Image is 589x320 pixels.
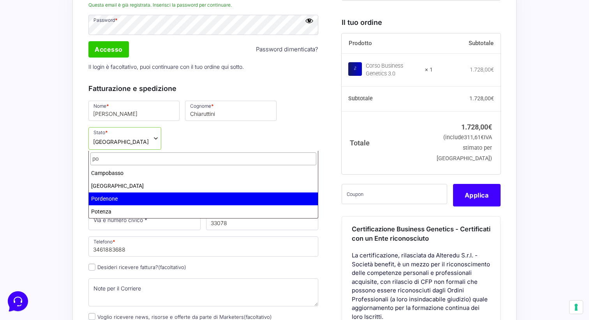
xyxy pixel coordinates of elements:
[12,31,66,37] span: Le tue conversazioni
[453,184,501,206] button: Applica
[93,138,149,146] span: Italia
[342,33,433,54] th: Prodotto
[88,264,95,271] input: Desideri ricevere fattura?(facoltativo)
[67,259,88,266] p: Messaggi
[89,205,318,218] li: Potenza
[488,123,492,131] span: €
[54,248,102,266] button: Messaggi
[86,59,321,75] p: Il login è facoltativo, puoi continuare con il tuo ordine qui sotto.
[88,264,186,270] label: Desideri ricevere fattura?
[491,66,494,73] span: €
[185,101,276,121] input: Cognome *
[342,184,447,204] input: Coupon
[88,2,318,9] span: Questa email è già registrata. Inserisci la password per continuare.
[89,180,318,192] li: [GEOGRAPHIC_DATA]
[12,96,61,103] span: Trova una risposta
[342,111,433,174] th: Totale
[25,44,41,59] img: dark
[342,87,433,112] th: Subtotale
[352,225,490,243] span: Certificazione Business Genetics - Certificati con un Ente riconosciuto
[305,16,314,25] button: Nascondi password
[461,123,492,131] bdi: 1.728,00
[51,70,115,76] span: Inizia una conversazione
[88,313,95,320] input: Voglio ricevere news, risorse e offerte da parte di Marketers(facoltativo)
[469,95,494,101] bdi: 1.728,00
[6,290,30,313] iframe: Customerly Messenger Launcher
[6,248,54,266] button: Home
[491,95,494,101] span: €
[366,62,420,78] div: Corso Business Genetics 3.0
[570,301,583,314] button: Le tue preferenze relative al consenso per le tecnologie di tracciamento
[88,314,272,320] label: Voglio ricevere news, risorse e offerte da parte di Marketers
[437,134,492,162] small: (include IVA stimato per [GEOGRAPHIC_DATA])
[6,6,131,19] h2: Ciao da Marketers 👋
[120,259,131,266] p: Aiuto
[89,192,318,205] li: Pordenone
[433,33,501,54] th: Subtotale
[83,96,143,103] a: Apri Centro Assistenza
[464,134,484,141] span: 311,61
[342,17,501,28] h3: Il tuo ordine
[89,167,318,180] li: Campobasso
[23,259,37,266] p: Home
[206,210,318,230] input: C.A.P. *
[88,101,180,121] input: Nome *
[244,314,272,320] span: (facoltativo)
[102,248,150,266] button: Aiuto
[12,65,143,81] button: Inizia una conversazione
[88,236,318,257] input: Telefono *
[18,113,127,121] input: Cerca un articolo...
[88,127,161,150] span: Stato
[88,83,318,94] h3: Fatturazione e spedizione
[88,41,129,58] input: Accesso
[425,66,433,74] strong: × 1
[481,134,484,141] span: €
[12,44,28,59] img: dark
[37,44,53,59] img: dark
[158,264,186,270] span: (facoltativo)
[88,210,201,230] input: Via e numero civico *
[348,62,362,76] img: Corso Business Genetics 3.0
[256,45,318,54] a: Password dimenticata?
[470,66,494,73] bdi: 1.728,00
